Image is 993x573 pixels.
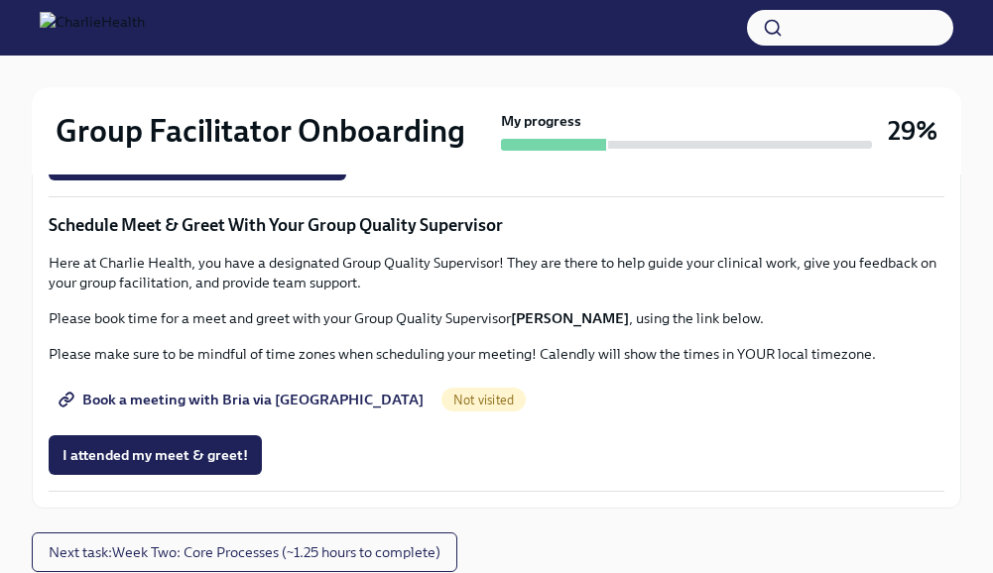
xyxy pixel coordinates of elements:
p: Schedule Meet & Greet With Your Group Quality Supervisor [49,213,944,237]
button: I attended my meet & greet! [49,435,262,475]
strong: My progress [501,111,581,131]
span: I attended my meet & greet! [62,445,248,465]
span: Not visited [441,393,526,407]
button: Next task:Week Two: Core Processes (~1.25 hours to complete) [32,532,457,572]
span: Next task : Week Two: Core Processes (~1.25 hours to complete) [49,542,440,562]
h3: 29% [888,113,937,149]
p: Please book time for a meet and greet with your Group Quality Supervisor , using the link below. [49,308,944,328]
a: Book a meeting with Bria via [GEOGRAPHIC_DATA] [49,380,437,419]
img: CharlieHealth [40,12,145,44]
strong: [PERSON_NAME] [511,309,629,327]
p: Here at Charlie Health, you have a designated Group Quality Supervisor! They are there to help gu... [49,253,944,292]
span: Book a meeting with Bria via [GEOGRAPHIC_DATA] [62,390,424,409]
p: Please make sure to be mindful of time zones when scheduling your meeting! Calendly will show the... [49,344,944,364]
h2: Group Facilitator Onboarding [56,111,465,151]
